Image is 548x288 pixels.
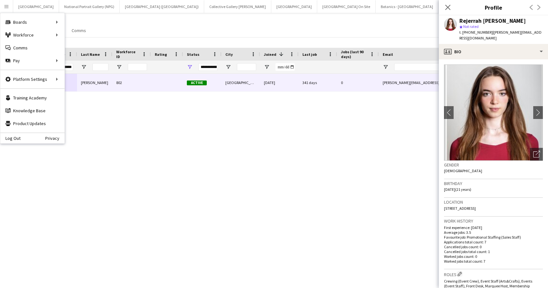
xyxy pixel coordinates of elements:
span: Not rated [463,24,479,29]
a: Log Out [0,136,21,141]
div: 802 [112,74,151,91]
input: Email Filter Input [394,63,503,71]
a: Comms [69,26,89,35]
div: 0 [337,74,379,91]
input: Workforce ID Filter Input [128,63,147,71]
button: Collective Gallery [PERSON_NAME] [204,0,271,13]
button: Open Filter Menu [225,64,231,70]
span: Status [187,52,199,57]
div: [PERSON_NAME][EMAIL_ADDRESS][DOMAIN_NAME] [379,74,507,91]
span: Workforce ID [116,49,139,59]
span: Last job [302,52,317,57]
button: Botanics - [GEOGRAPHIC_DATA] [376,0,439,13]
div: Workforce [0,29,65,41]
a: Comms [0,41,65,54]
h3: Birthday [444,181,543,186]
button: Open Filter Menu [187,64,193,70]
span: [DATE] (21 years) [444,187,471,192]
p: Favourite job: Promotional Staffing (Sales Staff) [444,235,543,240]
h3: Work history [444,218,543,224]
div: Boards [0,16,65,29]
p: Applications total count: 7 [444,240,543,244]
p: Cancelled jobs total count: 1 [444,249,543,254]
input: City Filter Input [237,63,256,71]
button: [GEOGRAPHIC_DATA] (HES) [439,0,494,13]
button: [GEOGRAPHIC_DATA] On Site [317,0,376,13]
button: [GEOGRAPHIC_DATA] ([GEOGRAPHIC_DATA]) [120,0,204,13]
p: First experience: [DATE] [444,225,543,230]
span: Active [187,80,207,85]
a: Knowledge Base [0,104,65,117]
span: [DEMOGRAPHIC_DATA] [444,168,482,173]
button: [GEOGRAPHIC_DATA] [271,0,317,13]
span: Email [383,52,393,57]
img: Crew avatar or photo [444,64,543,161]
span: Joined [264,52,276,57]
span: City [225,52,233,57]
p: Cancelled jobs count: 0 [444,244,543,249]
span: Last Name [81,52,100,57]
div: Bio [439,44,548,59]
h3: Gender [444,162,543,168]
div: Pay [0,54,65,67]
div: Platform Settings [0,73,65,86]
span: [STREET_ADDRESS] [444,206,476,211]
p: Worked jobs count: 0 [444,254,543,259]
a: Privacy [45,136,65,141]
div: 341 days [299,74,337,91]
h3: Profile [439,3,548,12]
a: Product Updates [0,117,65,130]
span: Rating [155,52,167,57]
span: | [PERSON_NAME][EMAIL_ADDRESS][DOMAIN_NAME] [459,30,542,40]
div: [DATE] [260,74,299,91]
h3: Roles [444,271,543,277]
a: Training Academy [0,91,65,104]
input: First Name Filter Input [57,63,73,71]
span: Jobs (last 90 days) [341,49,367,59]
h3: Location [444,199,543,205]
span: t. [PHONE_NUMBER] [459,30,493,35]
div: Open photos pop-in [530,148,543,161]
p: Worked jobs total count: 7 [444,259,543,264]
button: Open Filter Menu [383,64,388,70]
button: Open Filter Menu [116,64,122,70]
button: [GEOGRAPHIC_DATA] [13,0,59,13]
div: [GEOGRAPHIC_DATA] [222,74,260,91]
div: Rejerrah [PERSON_NAME] [459,18,526,24]
span: Comms [72,28,86,33]
button: Open Filter Menu [81,64,87,70]
button: Open Filter Menu [264,64,270,70]
input: Joined Filter Input [275,63,295,71]
div: [PERSON_NAME] [77,74,112,91]
p: Average jobs: 3.5 [444,230,543,235]
button: National Portrait Gallery (NPG) [59,0,120,13]
input: Last Name Filter Input [92,63,109,71]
